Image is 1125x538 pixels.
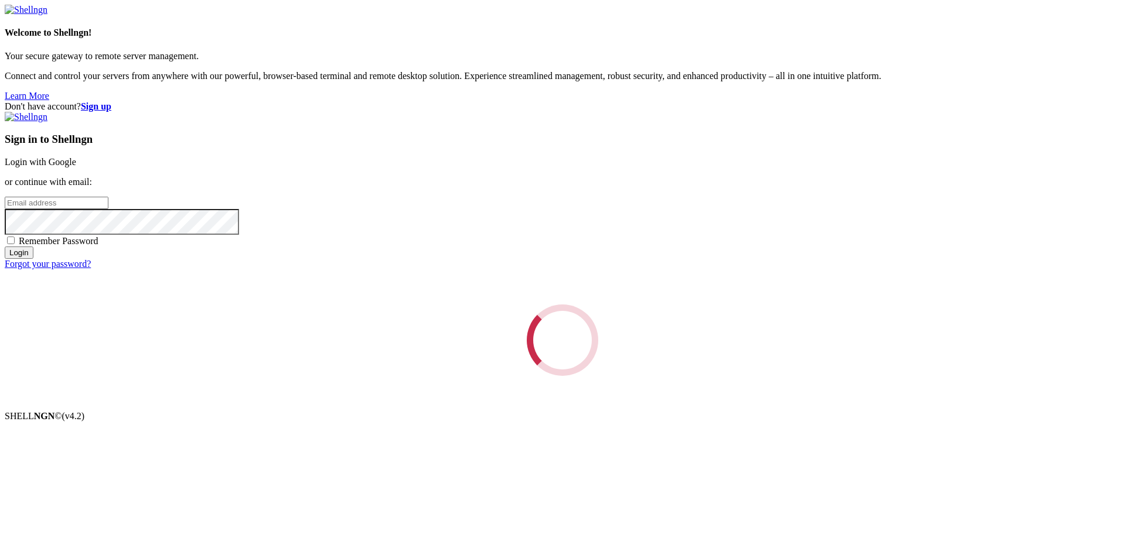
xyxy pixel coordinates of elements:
a: Login with Google [5,157,76,167]
div: Don't have account? [5,101,1120,112]
p: or continue with email: [5,177,1120,187]
a: Sign up [81,101,111,111]
h4: Welcome to Shellngn! [5,28,1120,38]
span: Remember Password [19,236,98,246]
img: Shellngn [5,5,47,15]
p: Your secure gateway to remote server management. [5,51,1120,61]
input: Remember Password [7,237,15,244]
input: Login [5,246,33,259]
a: Learn More [5,91,49,101]
p: Connect and control your servers from anywhere with our powerful, browser-based terminal and remo... [5,71,1120,81]
span: 4.2.0 [62,411,85,421]
b: NGN [34,411,55,421]
div: Loading... [527,304,598,376]
img: Shellngn [5,112,47,122]
h3: Sign in to Shellngn [5,133,1120,146]
a: Forgot your password? [5,259,91,269]
span: SHELL © [5,411,84,421]
input: Email address [5,197,108,209]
